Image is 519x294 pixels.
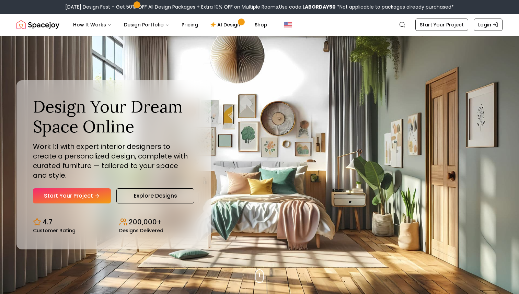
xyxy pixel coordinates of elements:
a: Shop [249,18,273,32]
p: Work 1:1 with expert interior designers to create a personalized design, complete with curated fu... [33,142,194,180]
a: Login [474,19,503,31]
a: Start Your Project [415,19,468,31]
span: *Not applicable to packages already purchased* [336,3,454,10]
b: LABORDAY50 [302,3,336,10]
nav: Main [68,18,273,32]
div: Design stats [33,212,194,233]
a: Explore Designs [116,188,194,203]
a: Spacejoy [16,18,59,32]
img: United States [284,21,292,29]
button: How It Works [68,18,117,32]
small: Customer Rating [33,228,76,233]
img: Spacejoy Logo [16,18,59,32]
p: 200,000+ [129,217,162,227]
nav: Global [16,14,503,36]
small: Designs Delivered [119,228,163,233]
a: Start Your Project [33,188,111,203]
a: Pricing [176,18,204,32]
span: Use code: [279,3,336,10]
div: [DATE] Design Fest – Get 50% OFF All Design Packages + Extra 10% OFF on Multiple Rooms. [65,3,454,10]
p: 4.7 [43,217,53,227]
h1: Design Your Dream Space Online [33,97,194,136]
a: AI Design [205,18,248,32]
button: Design Portfolio [118,18,175,32]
